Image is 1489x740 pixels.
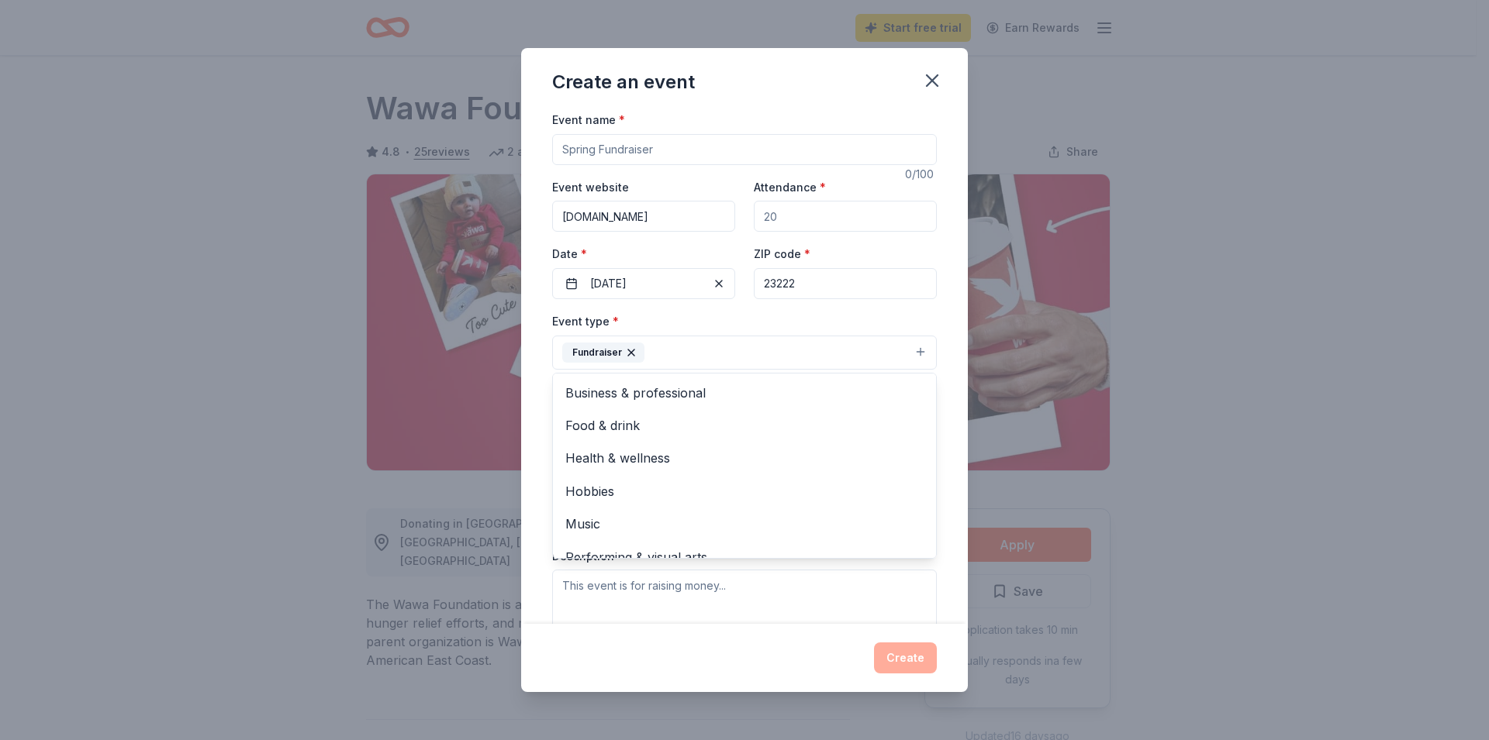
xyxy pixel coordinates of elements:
div: Fundraiser [552,373,937,559]
span: Business & professional [565,383,924,403]
div: Fundraiser [562,342,644,363]
span: Hobbies [565,481,924,501]
span: Music [565,514,924,534]
button: Fundraiser [552,336,937,370]
span: Performing & visual arts [565,547,924,567]
span: Health & wellness [565,448,924,468]
span: Food & drink [565,415,924,435]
